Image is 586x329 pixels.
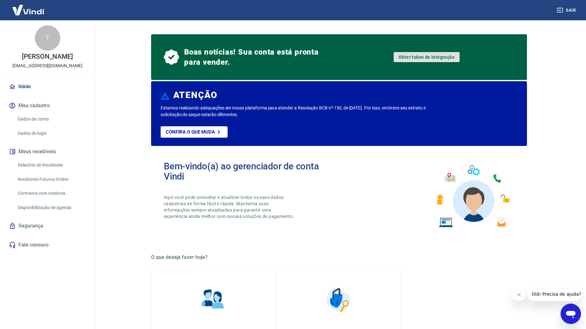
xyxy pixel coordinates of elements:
h2: Bem-vindo(a) ao gerenciador de conta Vindi [164,161,339,181]
p: Estamos realizando adequações em nossa plataforma para atender a Resolução BCB nº 150, de [DATE].... [161,105,446,118]
a: Dados de login [15,127,87,140]
a: Segurança [8,219,87,233]
a: Disponibilização de agenda [15,201,87,214]
a: Confira o que muda [161,126,228,138]
a: Início [8,80,87,94]
div: T [35,25,60,51]
h6: ATENÇÃO [173,92,217,98]
p: [PERSON_NAME] [22,53,73,60]
a: Relatório de Recebíveis [15,159,87,172]
a: Obter token de integração [394,52,460,62]
a: Contratos com credores [15,187,87,200]
a: Fale conosco [8,238,87,252]
img: Segurança [323,284,355,315]
iframe: Botão para abrir a janela de mensagens [561,304,581,324]
iframe: Fechar mensagem [513,288,525,301]
img: Imagem de um avatar masculino com diversos icones exemplificando as funcionalidades do gerenciado... [431,161,514,231]
img: Informações pessoais [197,284,229,315]
p: Aqui você pode consultar e atualizar todos os seus dados cadastrais de forma fácil e rápida. Mant... [164,194,295,220]
img: Vindi [8,0,49,20]
a: Dados da conta [15,113,87,126]
iframe: Mensagem da empresa [528,287,581,301]
button: Sair [556,4,578,16]
button: Meus recebíveis [8,145,87,159]
button: Meu cadastro [8,99,87,113]
p: [EMAIL_ADDRESS][DOMAIN_NAME] [12,63,83,69]
h5: O que deseja fazer hoje? [151,254,527,260]
span: Boas notícias! Sua conta está pronta para vender. [184,47,321,67]
span: Olá! Precisa de ajuda? [4,4,53,10]
p: Confira o que muda [166,129,215,135]
a: Recebíveis Futuros Online [15,173,87,186]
